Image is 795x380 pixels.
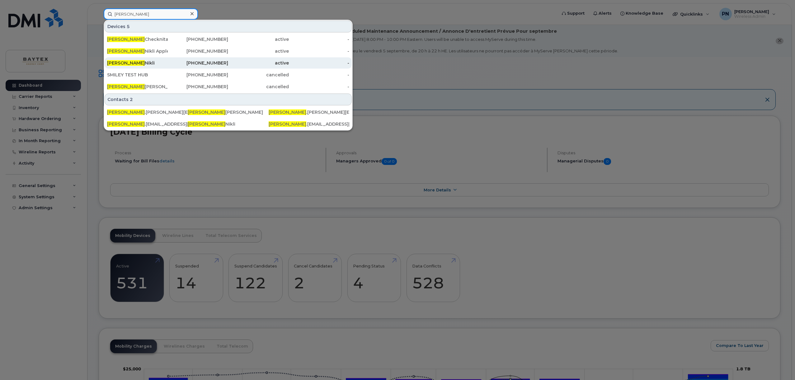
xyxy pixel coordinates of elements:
[188,121,225,127] span: [PERSON_NAME]
[269,109,306,115] span: [PERSON_NAME]
[105,46,352,57] a: [PERSON_NAME]Nikli Apple Watch[PHONE_NUMBER]active-
[107,109,145,115] span: [PERSON_NAME]
[289,60,350,66] div: -
[105,94,352,105] div: Contacts
[228,72,289,78] div: cancelled
[269,109,349,115] div: .[PERSON_NAME][EMAIL_ADDRESS][DOMAIN_NAME]
[107,60,168,66] div: Nikli
[105,34,352,45] a: [PERSON_NAME]Checknita[PHONE_NUMBER]active-
[127,23,130,30] span: 5
[188,109,268,115] div: [PERSON_NAME]
[107,48,145,54] span: [PERSON_NAME]
[289,84,350,90] div: -
[228,60,289,66] div: active
[107,84,145,89] span: [PERSON_NAME]
[107,84,168,90] div: [PERSON_NAME]
[289,36,350,42] div: -
[168,72,228,78] div: [PHONE_NUMBER]
[269,121,349,127] div: .[EMAIL_ADDRESS][DOMAIN_NAME]
[107,121,188,127] div: .[EMAIL_ADDRESS][DOMAIN_NAME]
[105,107,352,118] a: [PERSON_NAME].[PERSON_NAME][EMAIL_ADDRESS][DOMAIN_NAME][PERSON_NAME][PERSON_NAME][PERSON_NAME].[P...
[168,84,228,90] div: [PHONE_NUMBER]
[188,109,225,115] span: [PERSON_NAME]
[105,69,352,80] a: SMILEY TEST HUB[PHONE_NUMBER]cancelled-
[188,121,268,127] div: Nikli
[107,36,168,42] div: Checknita
[105,118,352,130] a: [PERSON_NAME].[EMAIL_ADDRESS][DOMAIN_NAME][PERSON_NAME]Nikli[PERSON_NAME].[EMAIL_ADDRESS][DOMAIN_...
[289,48,350,54] div: -
[105,57,352,69] a: [PERSON_NAME]Nikli[PHONE_NUMBER]active-
[105,81,352,92] a: [PERSON_NAME][PERSON_NAME][PHONE_NUMBER]cancelled-
[228,36,289,42] div: active
[269,121,306,127] span: [PERSON_NAME]
[228,84,289,90] div: cancelled
[105,21,352,32] div: Devices
[107,121,145,127] span: [PERSON_NAME]
[168,36,228,42] div: [PHONE_NUMBER]
[107,36,145,42] span: [PERSON_NAME]
[168,60,228,66] div: [PHONE_NUMBER]
[107,109,188,115] div: .[PERSON_NAME][EMAIL_ADDRESS][DOMAIN_NAME]
[107,72,168,78] div: SMILEY TEST HUB
[168,48,228,54] div: [PHONE_NUMBER]
[228,48,289,54] div: active
[130,96,133,103] span: 2
[107,48,168,54] div: Nikli Apple Watch
[107,60,145,66] span: [PERSON_NAME]
[289,72,350,78] div: -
